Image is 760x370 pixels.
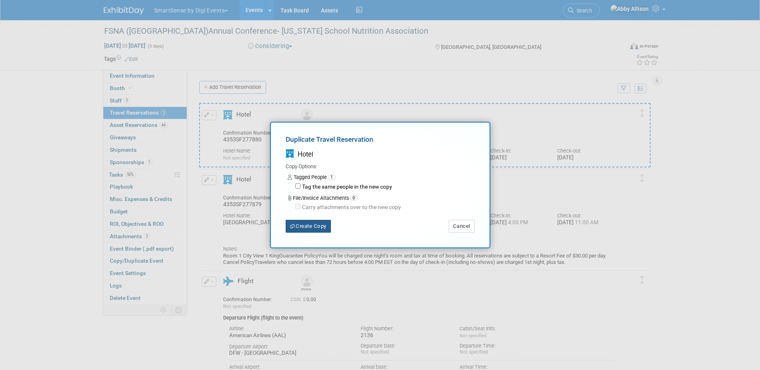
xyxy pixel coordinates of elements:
div: Tagged People [288,174,475,181]
div: Duplicate Travel Reservation [286,135,475,148]
i: Hotel [286,150,294,158]
div: File/Invoice Attachments [288,195,475,202]
button: Create Copy [286,220,331,233]
label: Tag the same people in the new copy [300,183,392,191]
div: Copy Options: [286,163,475,171]
span: Hotel [298,151,313,158]
span: 1 [328,175,336,180]
label: Carry attachments over to the new copy [300,203,401,211]
span: 0 [350,195,358,201]
button: Cancel [449,220,475,233]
